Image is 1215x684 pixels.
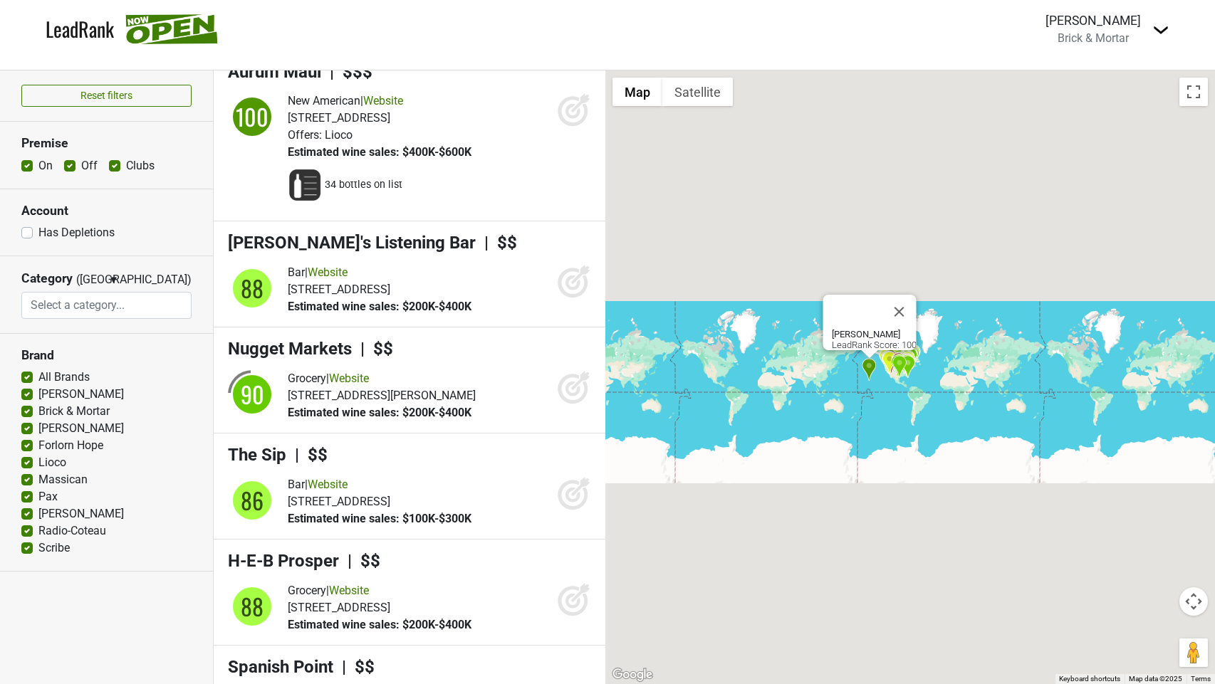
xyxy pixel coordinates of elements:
button: Map camera controls [1179,587,1208,616]
img: Dropdown Menu [1152,21,1169,38]
a: Website [308,478,348,491]
div: Persis Indian Grill - International Drive [899,354,914,377]
span: Map data ©2025 [1129,675,1182,683]
span: New American [288,94,360,107]
span: Estimated wine sales: $200K-$400K [288,300,471,313]
div: | [288,370,476,387]
h3: Brand [21,348,192,363]
div: Jagalchi [879,348,894,372]
h3: Account [21,204,192,219]
img: quadrant_split.svg [228,582,276,631]
span: [STREET_ADDRESS] [288,283,390,296]
a: LeadRank [46,14,114,44]
img: Now Open [125,14,218,44]
h3: Category [21,271,73,286]
div: Noble Steak and Oyster [890,354,905,378]
div: | [288,264,471,281]
span: Bar [288,478,305,491]
span: Estimated wine sales: $100K-$300K [288,512,471,525]
label: Massican [38,471,88,488]
a: Open this area in Google Maps (opens a new window) [609,665,656,684]
button: Close [882,295,917,329]
label: Clubs [126,157,155,174]
label: Lioco [38,454,66,471]
a: Website [308,265,348,279]
b: [PERSON_NAME] [832,329,900,340]
button: Reset filters [21,85,192,107]
div: | [288,476,471,493]
label: Scribe [38,540,70,557]
div: Aurum Maui [862,358,877,382]
div: Hotel El Roblar [880,350,895,374]
div: Tom's Watch Bar - Petco Park [882,351,897,374]
div: LeadRank Score: 100 [832,329,917,350]
div: | [288,93,471,110]
h3: Premise [21,136,192,151]
span: [STREET_ADDRESS] [288,495,390,508]
span: ([GEOGRAPHIC_DATA]) [76,271,105,292]
input: Select a category... [22,292,191,319]
span: Grocery [288,584,326,597]
div: Cane Pazzo [900,351,915,374]
div: Captain's Cove Oyster Bar [892,355,907,379]
h4: Aurum Maui | $$$ [228,62,591,83]
label: Has Depletions [38,224,115,241]
div: 88 [231,267,273,310]
button: Show satellite imagery [662,78,733,106]
span: ▼ [108,273,119,286]
a: Terms (opens in new tab) [1191,675,1211,683]
span: Grocery [288,372,326,385]
span: Estimated wine sales: $200K-$400K [288,406,471,419]
span: 34 bottles on list [325,178,402,192]
button: Show street map [612,78,662,106]
label: Brick & Mortar [38,403,110,420]
a: Website [329,584,369,597]
div: 100 [231,95,273,138]
h4: The Sip | $$ [228,445,591,465]
div: ALTO Fire to Table [881,350,896,374]
span: Estimated wine sales: $400K-$600K [288,145,471,159]
label: [PERSON_NAME] [38,505,124,522]
div: Austin's Select Market [891,352,906,376]
label: On [38,157,53,174]
h4: Nugget Markets | $$ [228,339,591,359]
h4: Spanish Point | $$ [228,657,591,678]
img: Wine List [288,168,322,202]
span: Lioco [325,128,353,142]
label: Pax [38,488,58,505]
label: Radio-Coteau [38,522,106,540]
span: Bar [288,265,305,279]
label: [PERSON_NAME] [38,386,124,403]
a: Website [329,372,369,385]
div: Sprouts Farmers Market [892,353,907,377]
div: [PERSON_NAME] [1045,11,1141,30]
span: Estimated wine sales: $200K-$400K [288,618,471,631]
a: Website [363,94,403,107]
div: DB Liquor (Louis Henna & I-35) [892,352,907,376]
img: Google [609,665,656,684]
div: 90 [231,373,273,416]
label: Forlorn Hope [38,437,103,454]
img: quadrant_split.svg [228,264,276,312]
div: 88 [231,585,273,628]
span: [STREET_ADDRESS] [288,111,390,125]
span: Offers: [288,128,322,142]
img: quadrant_split.svg [228,370,276,419]
button: Keyboard shortcuts [1059,674,1120,684]
span: Brick & Mortar [1058,31,1129,45]
span: [STREET_ADDRESS] [288,601,390,614]
img: quadrant_split.svg [228,93,276,141]
label: All Brands [38,369,90,386]
label: Off [81,157,98,174]
div: | [288,582,471,599]
img: quadrant_split.svg [228,476,276,525]
label: [PERSON_NAME] [38,420,124,437]
h4: [PERSON_NAME]'s Listening Bar | $$ [228,233,591,253]
button: Drag Pegman onto the map to open Street View [1179,638,1208,667]
span: [STREET_ADDRESS][PERSON_NAME] [288,389,476,402]
div: Chop Steakhouse & Bar [900,355,915,379]
h4: H-E-B Prosper | $$ [228,551,591,572]
div: 86 [231,479,273,522]
button: Toggle fullscreen view [1179,78,1208,106]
